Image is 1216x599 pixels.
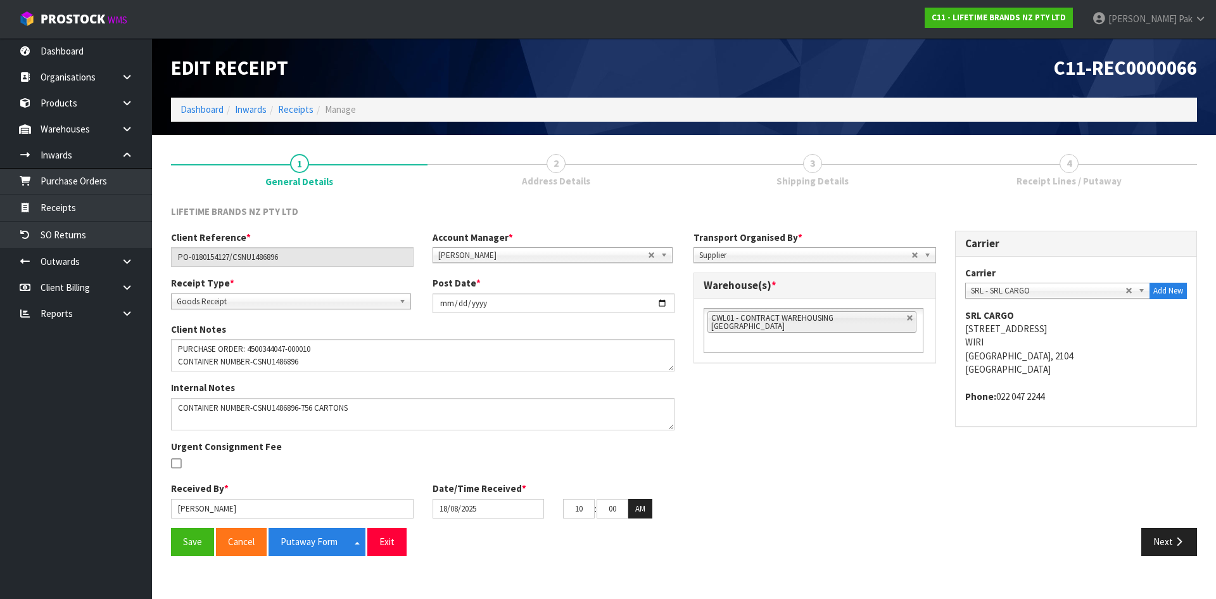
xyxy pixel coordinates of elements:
label: Post Date [433,276,481,290]
a: Inwards [235,103,267,115]
strong: SRL CARGO [965,309,1014,321]
a: Dashboard [180,103,224,115]
span: General Details [265,175,333,188]
button: Cancel [216,528,267,555]
img: cube-alt.png [19,11,35,27]
span: 1 [290,154,309,173]
button: Add New [1149,283,1187,299]
label: Client Notes [171,323,226,336]
span: 4 [1060,154,1079,173]
span: ProStock [41,11,105,27]
span: Goods Receipt [177,294,394,309]
button: Next [1141,528,1197,555]
label: Urgent Consignment Fee [171,440,282,453]
label: Internal Notes [171,381,235,394]
strong: phone [965,390,996,403]
span: CWL01 - CONTRACT WAREHOUSING [GEOGRAPHIC_DATA] [711,312,833,332]
span: General Details [171,195,1197,565]
input: HH [563,499,595,518]
label: Transport Organised By [693,231,802,244]
td: : [595,499,597,519]
label: Client Reference [171,231,251,244]
h3: Carrier [965,238,1187,250]
input: Date/Time received [433,499,544,518]
strong: C11 - LIFETIME BRANDS NZ PTY LTD [932,12,1066,23]
label: Carrier [965,266,996,280]
span: SRL - SRL CARGO [971,283,1126,299]
span: Supplier [699,248,911,263]
span: C11-REC0000066 [1054,55,1197,81]
input: Client Reference [171,247,414,267]
span: Address Details [522,174,590,188]
span: 2 [547,154,566,173]
span: LIFETIME BRANDS NZ PTY LTD [171,205,298,217]
address: 022 047 2244 [965,390,1187,403]
button: Save [171,528,214,555]
label: Date/Time Received [433,482,526,495]
span: Receipt Lines / Putaway [1016,174,1122,188]
span: Shipping Details [776,174,849,188]
span: Edit Receipt [171,55,288,81]
span: Manage [325,103,356,115]
span: Pak [1179,13,1193,25]
a: C11 - LIFETIME BRANDS NZ PTY LTD [925,8,1073,28]
small: WMS [108,14,127,26]
span: 3 [803,154,822,173]
button: Putaway Form [269,528,350,555]
label: Received By [171,482,229,495]
a: Receipts [278,103,313,115]
input: MM [597,499,628,518]
button: Exit [367,528,407,555]
label: Account Manager [433,231,513,244]
button: AM [628,499,652,519]
span: [PERSON_NAME] [438,248,648,263]
span: [PERSON_NAME] [1108,13,1177,25]
address: [STREET_ADDRESS] WIRI [GEOGRAPHIC_DATA], 2104 [GEOGRAPHIC_DATA] [965,309,1187,377]
h3: Warehouse(s) [704,280,926,292]
label: Receipt Type [171,276,234,290]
